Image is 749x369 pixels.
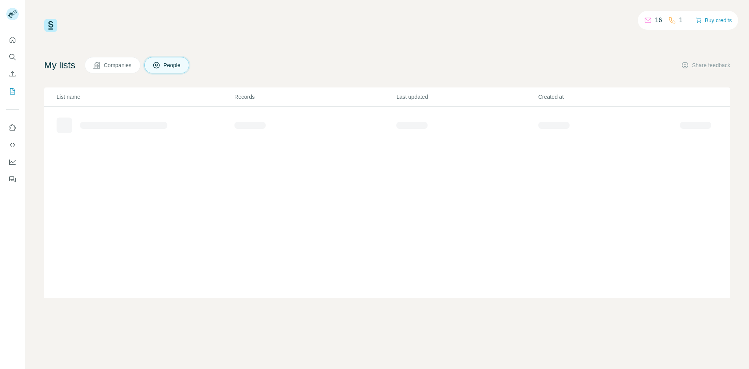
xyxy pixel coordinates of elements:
button: Enrich CSV [6,67,19,81]
h4: My lists [44,59,75,71]
button: Buy credits [696,15,732,26]
button: Feedback [6,172,19,186]
button: Quick start [6,33,19,47]
button: Use Surfe API [6,138,19,152]
button: Share feedback [681,61,730,69]
span: People [163,61,181,69]
p: Records [234,93,396,101]
button: Use Surfe on LinkedIn [6,121,19,135]
button: Search [6,50,19,64]
p: Last updated [396,93,537,101]
span: Companies [104,61,132,69]
p: Created at [538,93,679,101]
img: Surfe Logo [44,19,57,32]
button: My lists [6,84,19,98]
p: List name [57,93,234,101]
p: 16 [655,16,662,25]
button: Dashboard [6,155,19,169]
p: 1 [679,16,683,25]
